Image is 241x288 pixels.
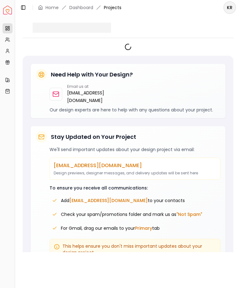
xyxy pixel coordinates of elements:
span: For Gmail, drag our emails to your tab [61,225,160,231]
nav: breadcrumb [38,4,121,11]
p: Design previews, designer messages, and delivery updates will be sent here [54,171,216,176]
span: Check your spam/promotions folder and mark us as [61,211,202,217]
span: "Not Spam" [176,211,202,217]
p: Email us at [67,84,104,89]
button: KR [223,1,236,14]
p: To ensure you receive all communications: [50,185,220,191]
span: KR [224,2,235,13]
span: Add to your contacts [61,197,185,204]
span: [EMAIL_ADDRESS][DOMAIN_NAME] [69,197,148,204]
a: Spacejoy [3,6,12,14]
span: This helps ensure you don't miss important updates about your design project. [62,243,216,256]
a: Dashboard [69,4,93,11]
h5: Need Help with Your Design? [51,70,133,79]
p: [EMAIL_ADDRESS][DOMAIN_NAME] [54,162,216,169]
span: Primary [135,225,152,231]
p: Our design experts are here to help with any questions about your project. [50,107,220,113]
a: Home [46,4,59,11]
h5: Stay Updated on Your Project [51,133,136,141]
a: [EMAIL_ADDRESS][DOMAIN_NAME] [67,89,104,104]
img: Spacejoy Logo [3,6,12,14]
span: Projects [104,4,121,11]
p: We'll send important updates about your design project via email: [50,146,220,153]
